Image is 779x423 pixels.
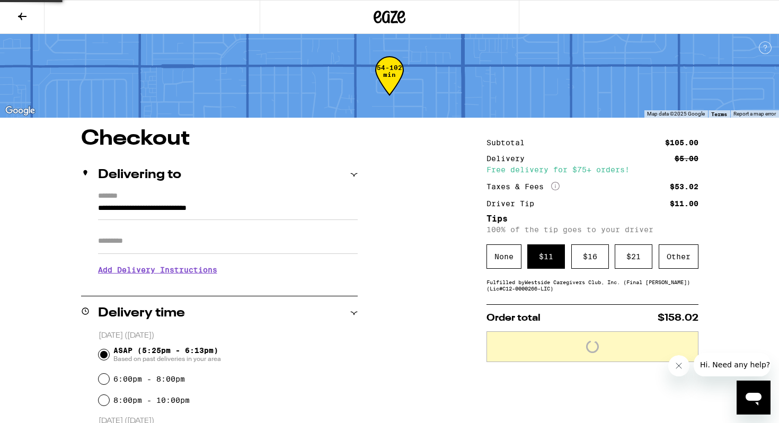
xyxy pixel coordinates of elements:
[113,355,221,363] span: Based on past deliveries in your area
[694,353,771,376] iframe: Message from company
[486,182,560,191] div: Taxes & Fees
[571,244,609,269] div: $ 16
[527,244,565,269] div: $ 11
[665,139,698,146] div: $105.00
[670,200,698,207] div: $11.00
[658,313,698,323] span: $158.02
[675,155,698,162] div: $5.00
[737,381,771,415] iframe: Button to launch messaging window
[113,375,185,383] label: 6:00pm - 8:00pm
[3,104,38,118] a: Open this area in Google Maps (opens a new window)
[486,155,532,162] div: Delivery
[733,111,776,117] a: Report a map error
[81,128,358,149] h1: Checkout
[486,313,541,323] span: Order total
[615,244,652,269] div: $ 21
[659,244,698,269] div: Other
[98,282,358,290] p: We'll contact you at [PHONE_NUMBER] when we arrive
[98,307,185,320] h2: Delivery time
[113,346,221,363] span: ASAP (5:25pm - 6:13pm)
[711,111,727,117] a: Terms
[375,64,404,104] div: 54-102 min
[3,104,38,118] img: Google
[668,355,689,376] iframe: Close message
[486,279,698,292] div: Fulfilled by Westside Caregivers Club, Inc. (Final [PERSON_NAME]) (Lic# C12-0000266-LIC )
[647,111,705,117] span: Map data ©2025 Google
[113,396,190,404] label: 8:00pm - 10:00pm
[98,258,358,282] h3: Add Delivery Instructions
[486,166,698,173] div: Free delivery for $75+ orders!
[98,169,181,181] h2: Delivering to
[486,139,532,146] div: Subtotal
[486,200,542,207] div: Driver Tip
[486,244,521,269] div: None
[99,331,358,341] p: [DATE] ([DATE])
[486,215,698,223] h5: Tips
[670,183,698,190] div: $53.02
[486,225,698,234] p: 100% of the tip goes to your driver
